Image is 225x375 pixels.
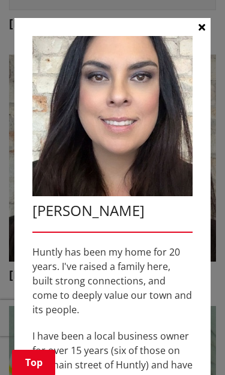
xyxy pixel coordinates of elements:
iframe: Messenger Launcher [170,325,213,368]
h3: [PERSON_NAME] [32,202,193,220]
a: Top [12,350,55,375]
p: Huntly has been my home for 20 years. I've raised a family here, built strong connections, and co... [32,245,193,317]
img: WO-B-HU__FLOYED_A__J4caa [32,36,193,196]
